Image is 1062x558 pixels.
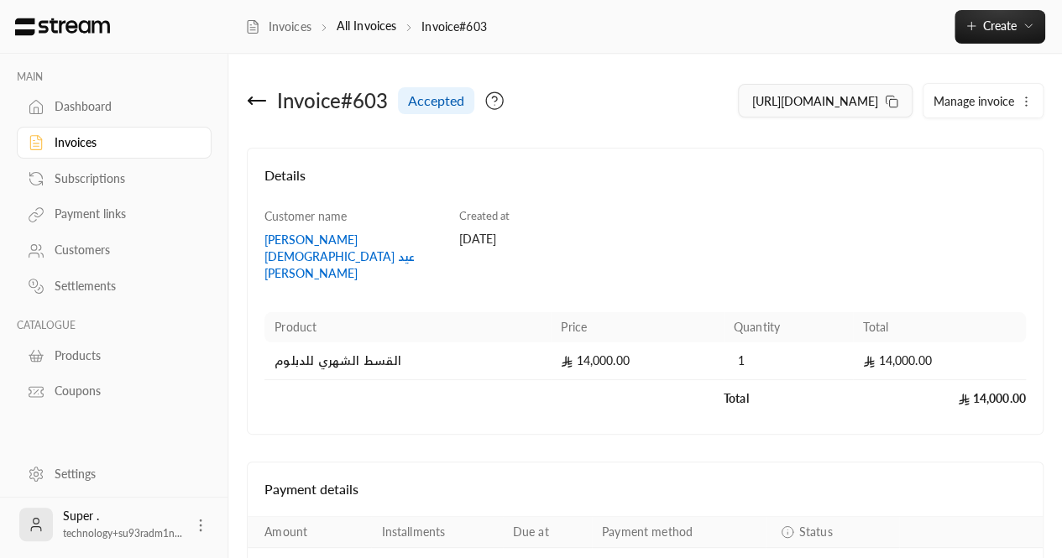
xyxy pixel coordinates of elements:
button: Create [955,10,1045,44]
button: Manage invoice [923,84,1043,117]
a: Coupons [17,375,212,408]
td: 14,000.00 [551,342,724,380]
span: [URL][DOMAIN_NAME] [752,92,878,110]
div: Payment links [55,206,191,222]
a: Payment links [17,198,212,231]
table: Products [264,312,1026,417]
th: Due at [503,517,592,548]
th: Price [551,312,724,342]
span: Manage invoice [934,94,1014,108]
div: Invoices [55,134,191,151]
p: Invoice#603 [421,18,486,35]
td: القسط الشهري للدبلوم [264,342,551,380]
a: Customers [17,234,212,267]
div: Super . [63,508,182,541]
th: Quantity [724,312,853,342]
a: [PERSON_NAME][DEMOGRAPHIC_DATA] عيد [PERSON_NAME] [264,232,442,282]
p: CATALOGUE [17,319,212,332]
span: Create [983,18,1017,33]
img: Logo [13,18,112,36]
span: Customer name [264,209,347,223]
a: All Invoices [337,18,396,33]
span: Status [799,524,833,540]
td: Total [724,380,853,417]
th: Amount [248,517,371,548]
span: 1 [734,352,751,369]
div: [DATE] [459,231,637,248]
p: MAIN [17,70,212,84]
span: Created at [459,209,510,222]
th: Payment method [592,517,766,548]
nav: breadcrumb [245,18,487,35]
a: Subscriptions [17,162,212,195]
a: Invoices [245,18,311,35]
a: Settlements [17,270,212,303]
div: Settlements [55,278,191,295]
span: technology+su93radm1n... [63,527,182,540]
a: Products [17,339,212,372]
div: Settings [55,466,191,482]
div: Coupons [55,383,191,399]
a: Invoices [17,127,212,159]
a: Dashboard [17,91,212,123]
td: 14,000.00 [853,342,1026,380]
h4: Payment details [264,479,1026,499]
div: Dashboard [55,98,191,115]
div: Invoice # 603 [277,87,388,114]
button: [URL][DOMAIN_NAME] [738,84,913,117]
span: accepted [408,91,464,111]
th: Installments [371,517,502,548]
h4: Details [264,165,1026,202]
div: Subscriptions [55,170,191,187]
td: 14,000.00 [853,380,1026,417]
div: Customers [55,242,191,258]
th: Product [264,312,551,342]
a: Settings [17,457,212,490]
div: Products [55,347,191,364]
th: Total [853,312,1026,342]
